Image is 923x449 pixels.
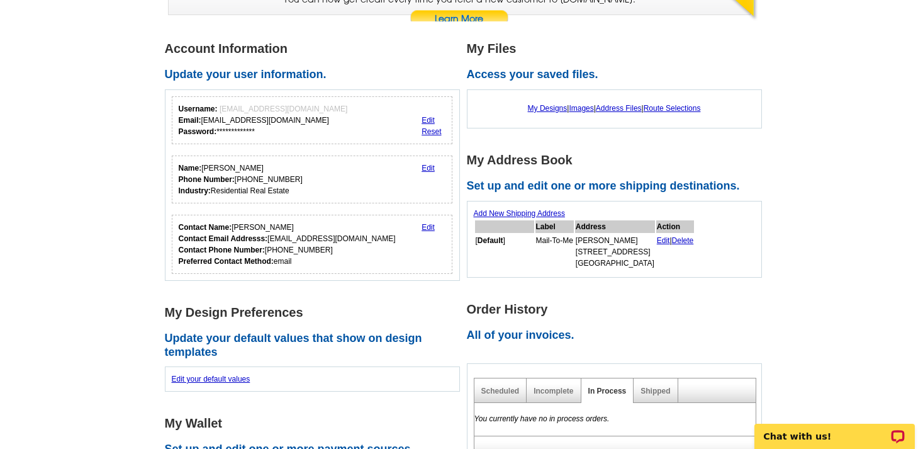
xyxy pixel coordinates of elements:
div: [PERSON_NAME] [EMAIL_ADDRESS][DOMAIN_NAME] [PHONE_NUMBER] email [179,222,396,267]
iframe: LiveChat chat widget [746,409,923,449]
div: | | | [474,96,755,120]
strong: Username: [179,105,218,113]
b: Default [478,236,503,245]
h1: My Wallet [165,417,467,430]
h1: My Address Book [467,154,769,167]
span: [EMAIL_ADDRESS][DOMAIN_NAME] [220,105,347,113]
th: Label [535,220,574,233]
em: You currently have no in process orders. [474,414,610,423]
a: Edit [422,164,435,173]
th: Address [575,220,655,233]
h1: Order History [467,303,769,316]
h1: My Design Preferences [165,306,467,319]
a: Learn More [410,10,509,29]
h1: My Files [467,42,769,55]
h2: All of your invoices. [467,329,769,343]
td: [PERSON_NAME] [STREET_ADDRESS] [GEOGRAPHIC_DATA] [575,234,655,270]
strong: Industry: [179,186,211,195]
a: My Designs [528,104,568,113]
h2: Update your default values that show on design templates [165,332,467,359]
strong: Phone Number: [179,175,235,184]
div: Your personal details. [172,156,453,203]
strong: Contact Name: [179,223,232,232]
h2: Update your user information. [165,68,467,82]
div: Your login information. [172,96,453,144]
h2: Access your saved files. [467,68,769,82]
div: Who should we contact regarding order issues? [172,215,453,274]
a: Edit [422,223,435,232]
a: Reset [422,127,441,136]
a: Route Selections [644,104,701,113]
strong: Contact Phone Number: [179,246,265,254]
a: Images [569,104,593,113]
a: Edit [422,116,435,125]
td: | [656,234,695,270]
h2: Set up and edit one or more shipping destinations. [467,179,769,193]
a: Address Files [596,104,642,113]
a: Add New Shipping Address [474,209,565,218]
a: In Process [588,387,627,395]
a: Shipped [641,387,670,395]
strong: Password: [179,127,217,136]
strong: Preferred Contact Method: [179,257,274,266]
h1: Account Information [165,42,467,55]
a: Delete [672,236,694,245]
strong: Contact Email Addresss: [179,234,268,243]
th: Action [656,220,695,233]
td: Mail-To-Me [535,234,574,270]
a: Edit [657,236,670,245]
strong: Email: [179,116,201,125]
td: [ ] [475,234,534,270]
a: Incomplete [534,387,573,395]
a: Edit your default values [172,375,250,384]
a: Scheduled [481,387,520,395]
div: [PERSON_NAME] [PHONE_NUMBER] Residential Real Estate [179,162,303,196]
strong: Name: [179,164,202,173]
